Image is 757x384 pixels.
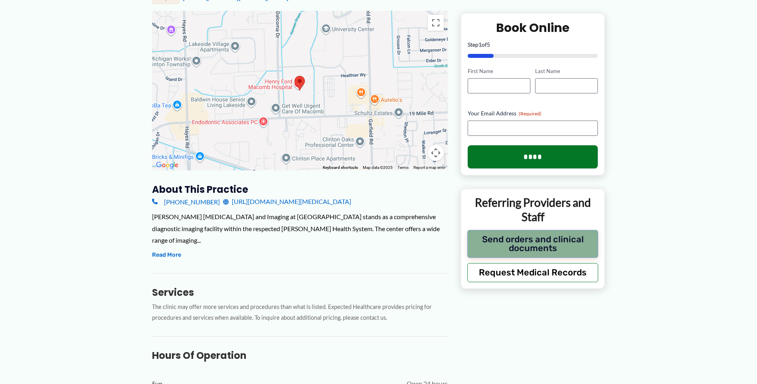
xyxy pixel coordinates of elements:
button: Read More [152,250,181,260]
h2: Book Online [468,20,598,36]
button: Toggle fullscreen view [428,15,444,31]
h3: Hours of Operation [152,349,448,362]
a: [URL][DOMAIN_NAME][MEDICAL_DATA] [223,196,351,208]
a: Terms (opens in new tab) [397,165,409,170]
button: Keyboard shortcuts [323,165,358,170]
span: 1 [478,41,482,48]
label: First Name [468,67,530,75]
button: Send orders and clinical documents [467,230,599,257]
a: Report a map error [413,165,445,170]
a: [PHONE_NUMBER] [152,196,220,208]
span: Map data ©2025 [363,165,393,170]
p: Referring Providers and Staff [467,195,599,224]
button: Request Medical Records [467,263,599,282]
div: [PERSON_NAME] [MEDICAL_DATA] and Imaging at [GEOGRAPHIC_DATA] stands as a comprehensive diagnosti... [152,211,448,246]
span: (Required) [519,111,542,117]
h3: Services [152,286,448,299]
img: Google [154,160,180,170]
span: 5 [487,41,490,48]
a: Open this area in Google Maps (opens a new window) [154,160,180,170]
p: The clinic may offer more services and procedures than what is listed. Expected Healthcare provid... [152,302,448,323]
button: Map camera controls [428,145,444,161]
label: Your Email Address [468,109,598,117]
label: Last Name [535,67,598,75]
h3: About this practice [152,183,448,196]
p: Step of [468,42,598,48]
